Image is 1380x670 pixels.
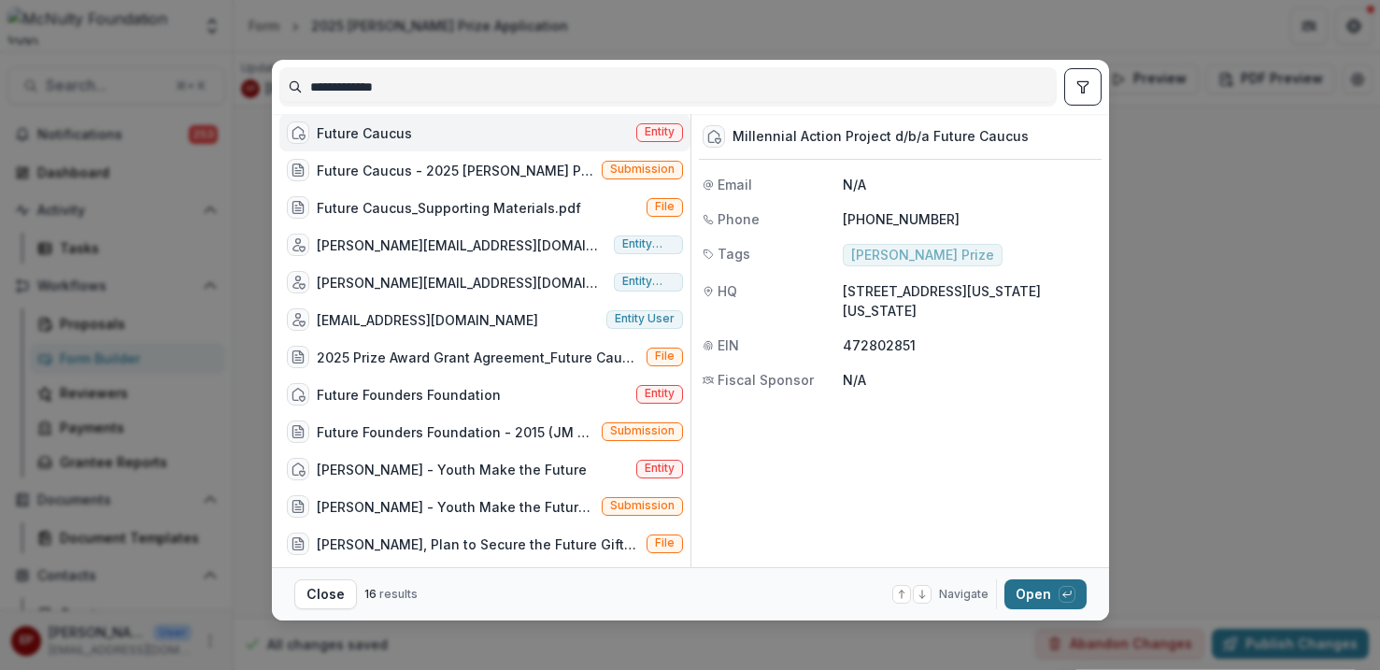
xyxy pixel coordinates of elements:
button: toggle filters [1064,68,1102,106]
span: Submission [610,424,675,437]
div: [PERSON_NAME] - Youth Make the Future - [DATE] - [DATE] Response Fund (2025 Global Response Fund) [317,497,594,517]
span: Submission [610,499,675,512]
div: 2025 Prize Award Grant Agreement_Future Caucus (1) (1).pdf [317,348,639,367]
span: File [655,349,675,363]
div: Future Caucus - 2025 [PERSON_NAME] Prize Application [317,161,594,180]
span: 16 [364,587,377,601]
div: Future Caucus [317,123,412,143]
span: Entity user [615,312,675,325]
span: HQ [718,281,737,301]
div: [EMAIL_ADDRESS][DOMAIN_NAME] [317,310,538,330]
span: Tags [718,244,750,264]
span: File [655,536,675,549]
span: Submission [610,163,675,176]
p: [PHONE_NUMBER] [843,209,1098,229]
div: Future Caucus_Supporting Materials.pdf [317,198,581,218]
p: [STREET_ADDRESS][US_STATE][US_STATE] [843,281,1098,321]
span: Entity [645,462,675,475]
p: 472802851 [843,335,1098,355]
span: Entity user [622,275,674,288]
div: Future Founders Foundation [317,385,501,405]
span: Entity [645,387,675,400]
span: [PERSON_NAME] Prize [851,248,994,264]
span: Phone [718,209,760,229]
span: Fiscal Sponsor [718,370,814,390]
div: [PERSON_NAME][EMAIL_ADDRESS][DOMAIN_NAME] [317,273,607,292]
div: Millennial Action Project d/b/a Future Caucus [733,129,1029,145]
div: [PERSON_NAME][EMAIL_ADDRESS][DOMAIN_NAME] [317,235,607,255]
p: N/A [843,175,1098,194]
p: N/A [843,370,1098,390]
span: Entity [645,125,675,138]
span: Navigate [939,586,989,603]
span: Email [718,175,752,194]
span: Entity user [622,237,674,250]
span: File [655,200,675,213]
div: [PERSON_NAME], Plan to Secure the Future Gift, [DATE].pdf [317,535,639,554]
span: EIN [718,335,739,355]
button: Close [294,579,357,609]
span: results [379,587,418,601]
button: Open [1004,579,1087,609]
div: Future Founders Foundation - 2015 (JM 2014 designation ) [317,422,594,442]
div: [PERSON_NAME] - Youth Make the Future [317,460,587,479]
